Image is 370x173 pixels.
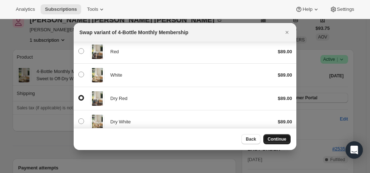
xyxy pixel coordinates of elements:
div: $89.00 [278,95,292,102]
span: Dry White [110,119,131,124]
div: Open Intercom Messenger [346,141,363,159]
button: Close [282,27,292,37]
button: Settings [325,4,359,14]
span: Subscriptions [45,6,77,12]
div: $89.00 [278,48,292,55]
h2: Swap variant of 4-Bottle Monthly Membership [79,29,188,36]
button: Back [241,134,260,144]
span: Analytics [16,6,35,12]
span: Red [110,49,119,54]
button: Help [291,4,324,14]
div: $89.00 [278,118,292,126]
span: Tools [87,6,98,12]
span: Dry Red [110,96,128,101]
div: $89.00 [278,72,292,79]
span: White [110,72,122,78]
button: Continue [263,134,291,144]
button: Analytics [11,4,39,14]
span: Continue [268,136,286,142]
span: Help [302,6,312,12]
button: Tools [83,4,110,14]
span: Back [246,136,256,142]
span: Settings [337,6,354,12]
button: Subscriptions [41,4,81,14]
